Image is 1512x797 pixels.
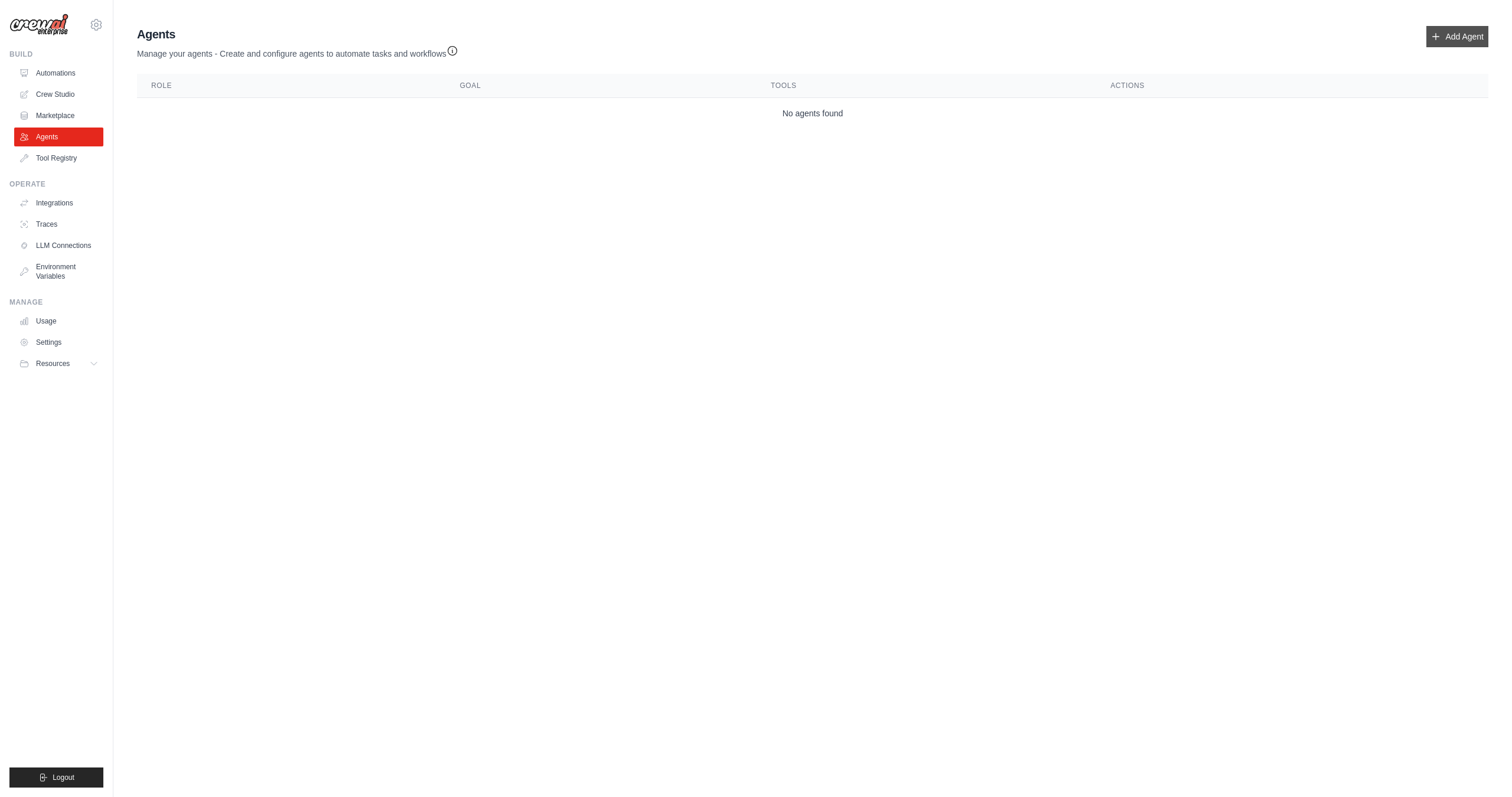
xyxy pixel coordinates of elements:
th: Goal [445,74,757,98]
a: Usage [14,312,103,331]
a: Traces [14,215,103,234]
div: Build [9,50,103,59]
th: Role [137,74,445,98]
a: Agents [14,128,103,146]
a: Automations [14,64,103,83]
h2: Agents [137,26,458,43]
p: Manage your agents - Create and configure agents to automate tasks and workflows [137,43,458,60]
a: Environment Variables [14,257,103,286]
a: Settings [14,333,103,352]
a: Crew Studio [14,85,103,104]
div: Manage [9,298,103,307]
a: Tool Registry [14,149,103,168]
a: Marketplace [14,106,103,125]
a: Integrations [14,194,103,213]
button: Logout [9,767,103,788]
td: No agents found [137,98,1488,129]
a: Add Agent [1426,26,1488,47]
a: LLM Connections [14,236,103,255]
span: Logout [53,773,74,782]
img: Logo [9,14,69,36]
th: Actions [1096,74,1488,98]
div: Operate [9,179,103,189]
button: Resources [14,354,103,373]
th: Tools [757,74,1096,98]
span: Resources [36,359,70,368]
